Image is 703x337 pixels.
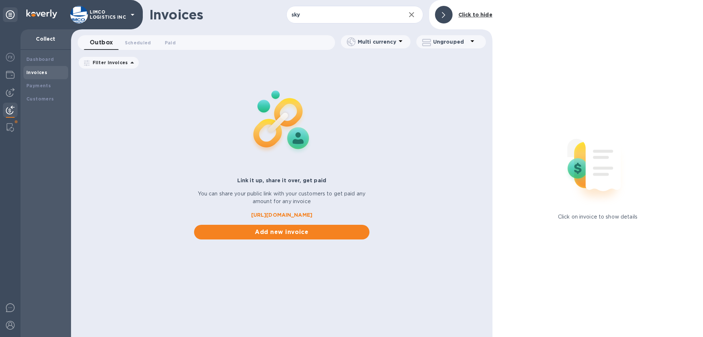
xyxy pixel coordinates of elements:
a: [URL][DOMAIN_NAME] [194,211,369,219]
h1: Invoices [149,7,203,22]
b: Click to hide [458,12,492,18]
span: Outbox [90,37,113,48]
span: Add new invoice [200,228,364,237]
p: Filter Invoices [90,59,128,66]
div: Unpin categories [3,7,18,22]
b: Customers [26,96,54,102]
img: Wallets [6,70,15,79]
img: Logo [26,10,57,18]
b: Invoices [26,70,47,75]
b: Dashboard [26,56,54,62]
p: Link it up, share it over, get paid [194,177,369,184]
span: Scheduled [125,39,151,47]
p: Multi currency [358,38,396,45]
p: LIMCO LOGISTICS INC [90,10,126,20]
p: Collect [26,35,65,43]
p: Click on invoice to show details [558,213,637,221]
p: You can share your public link with your customers to get paid any amount for any invoice [194,190,369,205]
b: [URL][DOMAIN_NAME] [251,212,312,218]
img: Foreign exchange [6,53,15,62]
p: Ungrouped [433,38,468,45]
b: Payments [26,83,51,88]
span: Paid [165,39,176,47]
button: Add new invoice [194,225,369,239]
